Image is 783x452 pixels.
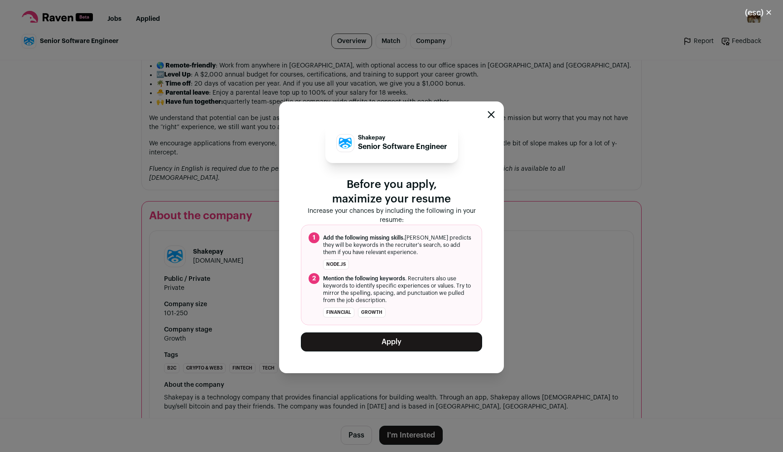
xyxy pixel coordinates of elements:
[301,332,482,351] button: Apply
[323,276,405,281] span: Mention the following keywords
[323,308,354,317] li: financial
[358,308,386,317] li: growth
[337,135,354,152] img: 86fe8fb654bd05ffabc6227c1064777eee62e7bd1c121ffb0cdbf8ea074e62b8.png
[323,234,474,256] span: [PERSON_NAME] predicts they will be keywords in the recruiter's search, so add them if you have r...
[323,275,474,304] span: . Recruiters also use keywords to identify specific experiences or values. Try to mirror the spel...
[358,141,447,152] p: Senior Software Engineer
[734,3,783,23] button: Close modal
[323,235,405,240] span: Add the following missing skills.
[309,273,319,284] span: 2
[309,232,319,243] span: 1
[488,111,495,118] button: Close modal
[323,260,349,269] li: Node.js
[301,178,482,207] p: Before you apply, maximize your resume
[358,134,447,141] p: Shakepay
[301,207,482,225] p: Increase your chances by including the following in your resume:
